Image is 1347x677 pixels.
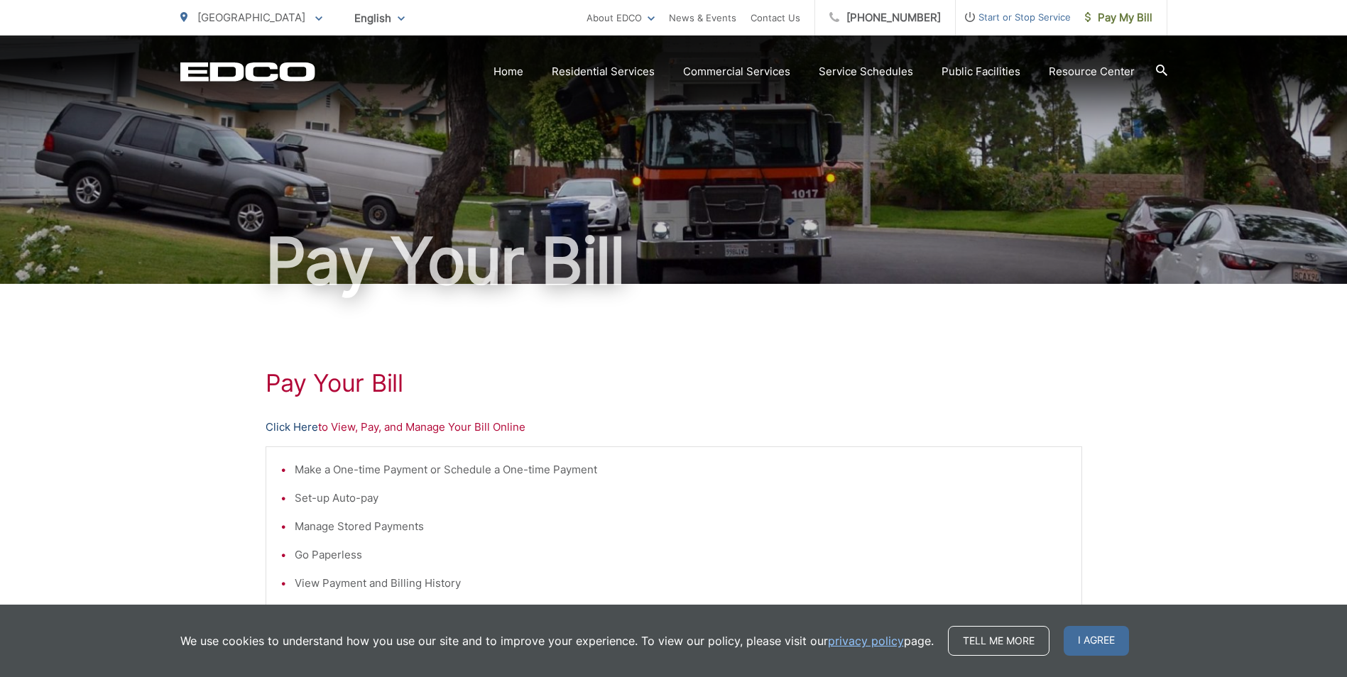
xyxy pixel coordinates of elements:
[295,575,1067,592] li: View Payment and Billing History
[180,226,1167,297] h1: Pay Your Bill
[295,518,1067,535] li: Manage Stored Payments
[942,63,1020,80] a: Public Facilities
[180,632,934,649] p: We use cookies to understand how you use our site and to improve your experience. To view our pol...
[266,369,1082,397] h1: Pay Your Bill
[587,9,655,26] a: About EDCO
[751,9,800,26] a: Contact Us
[828,632,904,649] a: privacy policy
[266,419,1082,436] p: to View, Pay, and Manage Your Bill Online
[1085,9,1152,26] span: Pay My Bill
[948,626,1049,656] a: Tell me more
[669,9,736,26] a: News & Events
[197,11,305,24] span: [GEOGRAPHIC_DATA]
[552,63,655,80] a: Residential Services
[295,546,1067,563] li: Go Paperless
[1049,63,1135,80] a: Resource Center
[295,461,1067,478] li: Make a One-time Payment or Schedule a One-time Payment
[493,63,523,80] a: Home
[1064,626,1129,656] span: I agree
[683,63,790,80] a: Commercial Services
[819,63,913,80] a: Service Schedules
[180,62,315,82] a: EDCD logo. Return to the homepage.
[266,419,318,436] a: Click Here
[295,490,1067,507] li: Set-up Auto-pay
[344,6,415,31] span: English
